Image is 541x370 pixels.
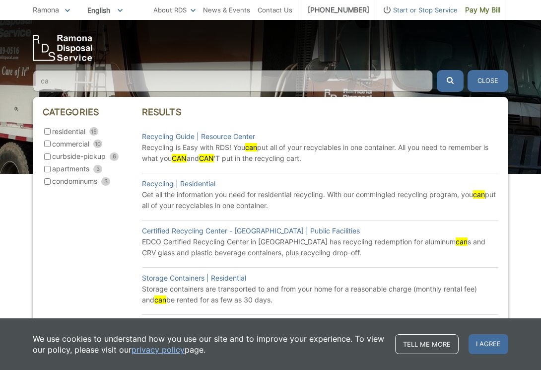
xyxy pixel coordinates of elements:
[52,151,106,162] span: curbside-pickup
[258,4,292,15] a: Contact Us
[142,236,498,258] p: EDCO Certified Recycling Center in [GEOGRAPHIC_DATA] has recycling redemption for aluminum s and ...
[199,154,214,162] mark: CAN
[132,344,185,355] a: privacy policy
[142,189,498,211] p: Get all the information you need for residential recycling. With our commingled recycling program...
[44,153,51,160] input: curbside-pickup 6
[89,127,98,136] span: 15
[33,70,433,92] input: Search
[110,152,119,161] span: 6
[33,5,59,14] span: Ramona
[153,4,196,15] a: About RDS
[142,273,246,284] a: Storage Containers | Residential
[101,177,110,186] span: 3
[154,296,166,304] mark: can
[469,334,508,354] span: I agree
[142,178,215,189] a: Recycling | Residential
[93,140,102,148] span: 10
[33,35,92,61] a: EDCD logo. Return to the homepage.
[33,333,385,355] p: We use cookies to understand how you use our site and to improve your experience. To view our pol...
[52,126,85,137] span: residential
[44,178,51,185] input: condominums 3
[468,70,508,92] button: Close
[437,70,464,92] button: Submit the search query.
[203,4,250,15] a: News & Events
[142,131,255,142] a: Recycling Guide | Resource Center
[52,139,89,149] span: commercial
[142,225,360,236] a: Certified Recycling Center - [GEOGRAPHIC_DATA] | Public Facilities
[142,142,498,164] p: Recycling is Easy with RDS! You put all of your recyclables in one container. All you need to rem...
[456,237,468,246] mark: can
[43,107,142,118] h3: Categories
[52,176,97,187] span: condominums
[52,163,89,174] span: apartments
[473,190,485,199] mark: can
[142,107,498,118] h3: Results
[465,4,500,15] span: Pay My Bill
[44,166,51,172] input: apartments 3
[245,143,257,151] mark: can
[80,2,130,18] span: English
[172,154,187,162] mark: CAN
[142,284,498,305] p: Storage containers are transported to and from your home for a reasonable charge (monthly rental ...
[93,165,102,173] span: 3
[44,141,51,147] input: commercial 10
[44,128,51,135] input: residential 15
[395,334,459,354] a: Tell me more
